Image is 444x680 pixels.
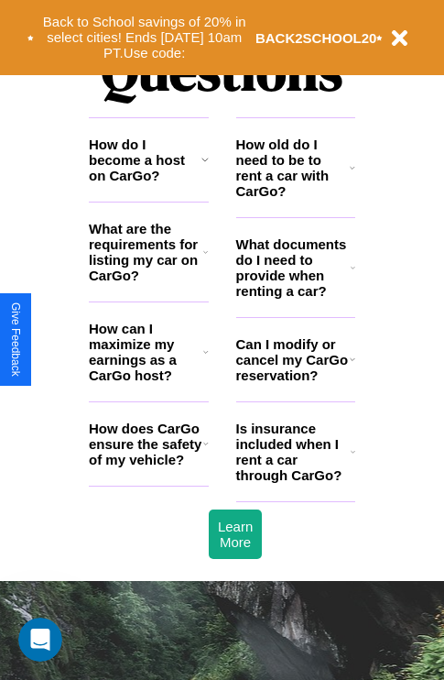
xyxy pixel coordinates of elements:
h3: Can I modify or cancel my CarGo reservation? [236,336,350,383]
h3: How does CarGo ensure the safety of my vehicle? [89,421,203,467]
b: BACK2SCHOOL20 [255,30,377,46]
button: Learn More [209,510,262,559]
h3: How old do I need to be to rent a car with CarGo? [236,137,351,199]
h3: Is insurance included when I rent a car through CarGo? [236,421,351,483]
h3: How do I become a host on CarGo? [89,137,201,183]
h3: What documents do I need to provide when renting a car? [236,236,352,299]
div: Give Feedback [9,302,22,377]
iframe: Intercom live chat [18,618,62,662]
h3: How can I maximize my earnings as a CarGo host? [89,321,203,383]
button: Back to School savings of 20% in select cities! Ends [DATE] 10am PT.Use code: [34,9,255,66]
h3: What are the requirements for listing my car on CarGo? [89,221,203,283]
